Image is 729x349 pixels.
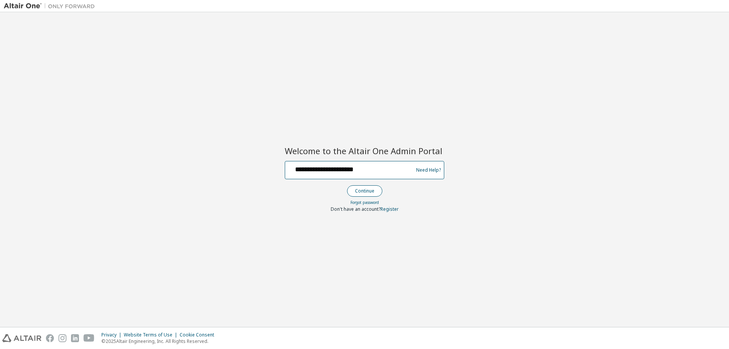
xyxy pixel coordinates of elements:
[71,334,79,342] img: linkedin.svg
[58,334,66,342] img: instagram.svg
[46,334,54,342] img: facebook.svg
[350,200,379,205] a: Forgot password
[84,334,95,342] img: youtube.svg
[124,332,180,338] div: Website Terms of Use
[101,332,124,338] div: Privacy
[101,338,219,344] p: © 2025 Altair Engineering, Inc. All Rights Reserved.
[285,145,444,156] h2: Welcome to the Altair One Admin Portal
[380,206,399,212] a: Register
[347,185,382,197] button: Continue
[331,206,380,212] span: Don't have an account?
[2,334,41,342] img: altair_logo.svg
[180,332,219,338] div: Cookie Consent
[4,2,99,10] img: Altair One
